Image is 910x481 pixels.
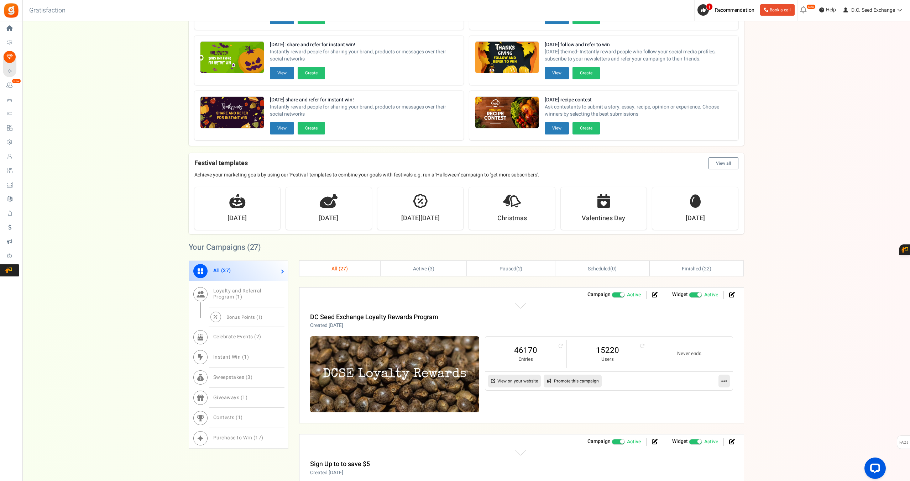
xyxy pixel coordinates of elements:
[492,345,559,356] a: 46170
[200,97,264,129] img: Recommended Campaigns
[270,96,458,104] strong: [DATE] share and refer for instant win!
[518,265,521,273] span: 2
[270,48,458,63] span: Instantly reward people for sharing your brand, products or messages over their social networks
[242,394,246,401] span: 1
[430,265,433,273] span: 3
[500,265,523,273] span: ( )
[475,42,539,74] img: Recommended Campaigns
[667,291,724,299] li: Widget activated
[310,312,438,322] a: DC Seed Exchange Loyalty Rewards Program
[213,374,253,381] span: Sweepstakes ( )
[760,4,795,16] a: Book a call
[413,265,434,273] span: Active ( )
[497,214,527,223] strong: Christmas
[3,79,19,91] a: New
[255,434,261,442] span: 17
[270,122,294,134] button: View
[244,353,247,361] span: 1
[816,4,839,16] a: Help
[704,265,710,273] span: 22
[627,291,641,298] span: Active
[213,353,249,361] span: Instant Win ( )
[824,6,836,14] span: Help
[708,157,738,169] button: View all
[200,42,264,74] img: Recommended Campaigns
[475,97,539,129] img: Recommended Campaigns
[588,265,611,273] span: Scheduled
[706,3,713,10] span: 1
[194,171,738,179] p: Achieve your marketing goals by using our 'Festival' templates to combine your goals with festiva...
[310,469,370,476] p: Created [DATE]
[194,157,738,169] h4: Festival templates
[682,265,711,273] span: Finished ( )
[492,356,559,363] small: Entries
[587,291,611,298] strong: Campaign
[213,333,261,340] span: Celebrate Events ( )
[223,267,229,274] span: 27
[588,265,617,273] span: ( )
[340,265,346,273] span: 27
[298,67,325,79] button: Create
[545,104,733,118] span: Ask contestants to submit a story, essay, recipe, opinion or experience. Choose winners by select...
[226,314,263,321] span: Bonus Points ( )
[667,438,724,446] li: Widget activated
[270,41,458,48] strong: [DATE]: share and refer for instant win!
[500,265,516,273] span: Paused
[574,356,641,363] small: Users
[574,345,641,356] a: 15220
[587,438,611,445] strong: Campaign
[319,214,338,223] strong: [DATE]
[672,438,688,445] strong: Widget
[258,314,261,321] span: 1
[806,4,816,9] em: New
[256,333,260,340] span: 2
[715,6,754,14] span: Recommendation
[213,434,263,442] span: Purchase to Win ( )
[12,79,21,84] em: New
[213,267,231,274] span: All ( )
[582,214,625,223] strong: Valentines Day
[672,291,688,298] strong: Widget
[213,287,261,301] span: Loyalty and Referral Program ( )
[545,96,733,104] strong: [DATE] recipe contest
[250,242,258,253] span: 27
[545,67,569,79] button: View
[686,214,705,223] strong: [DATE]
[572,67,600,79] button: Create
[213,414,243,421] span: Contests ( )
[704,291,718,298] span: Active
[213,394,248,401] span: Giveaways ( )
[298,122,325,134] button: Create
[697,4,757,16] a: 1 Recommendation
[545,41,733,48] strong: [DATE] follow and refer to win
[545,122,569,134] button: View
[704,438,718,445] span: Active
[3,2,19,18] img: Gratisfaction
[227,214,247,223] strong: [DATE]
[545,48,733,63] span: [DATE] themed- Instantly reward people who follow your social media profiles, subscribe to your n...
[612,265,615,273] span: 0
[310,459,370,469] a: Sign Up to to save $5
[544,375,602,387] a: Promote this campaign
[237,293,240,301] span: 1
[247,374,251,381] span: 3
[488,375,541,387] a: View on your website
[627,438,641,445] span: Active
[572,122,600,134] button: Create
[270,104,458,118] span: Instantly reward people for sharing your brand, products or messages over their social networks
[238,414,241,421] span: 1
[851,6,895,14] span: D.C. Seed Exchange
[270,67,294,79] button: View
[401,214,440,223] strong: [DATE][DATE]
[899,436,909,449] span: FAQs
[655,350,723,357] small: Never ends
[189,244,261,251] h2: Your Campaigns ( )
[310,322,438,329] p: Created [DATE]
[331,265,348,273] span: All ( )
[21,4,73,18] h3: Gratisfaction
